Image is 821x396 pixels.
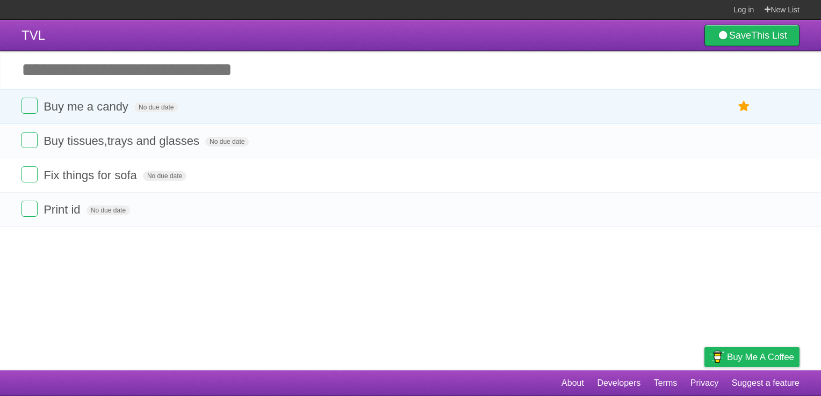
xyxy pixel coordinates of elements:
a: About [561,373,584,393]
label: Star task [734,98,754,115]
a: Developers [597,373,640,393]
a: Terms [654,373,678,393]
a: Buy me a coffee [704,347,800,367]
span: Fix things for sofa [44,168,140,182]
span: Print id [44,203,83,216]
label: Done [21,201,38,217]
span: No due date [134,102,178,112]
label: Done [21,132,38,148]
a: Suggest a feature [732,373,800,393]
label: Done [21,166,38,182]
a: Privacy [690,373,718,393]
a: SaveThis List [704,25,800,46]
span: TVL [21,28,45,42]
span: No due date [205,137,249,146]
span: Buy tissues,trays and glasses [44,134,202,148]
img: Buy me a coffee [710,348,724,366]
label: Done [21,98,38,114]
span: Buy me a coffee [727,348,794,366]
span: No due date [87,206,130,215]
b: This List [751,30,787,41]
span: No due date [143,171,186,181]
span: Buy me a candy [44,100,131,113]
